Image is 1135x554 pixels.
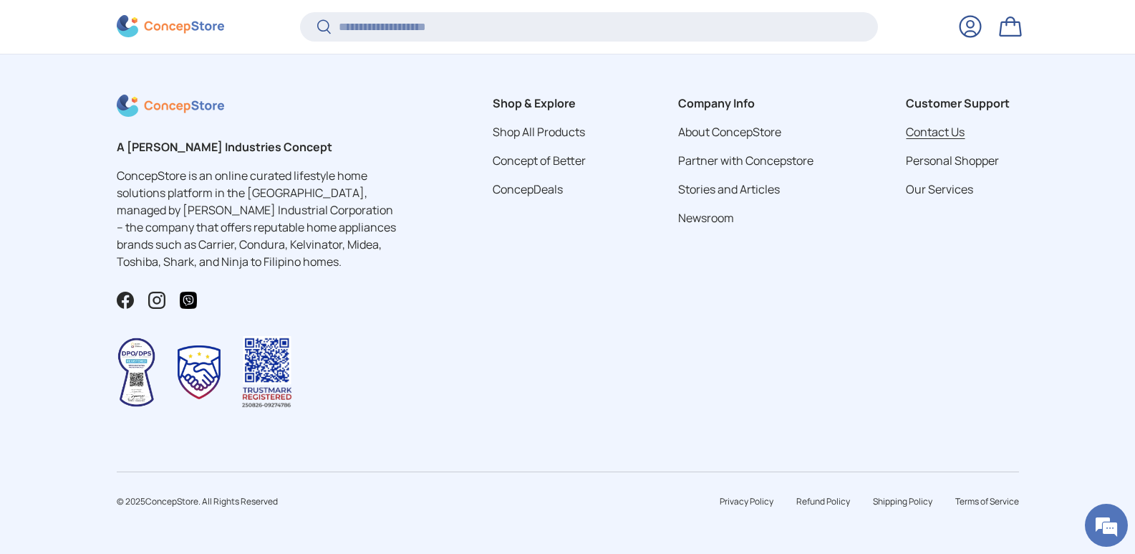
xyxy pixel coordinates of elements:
a: Our Services [906,181,973,197]
a: ConcepStore [145,495,198,507]
a: About ConcepStore [678,124,781,140]
img: Trustmark QR [242,336,292,409]
a: Refund Policy [796,495,850,507]
a: Partner with Concepstore [678,153,813,168]
a: Contact Us [906,124,965,140]
img: Data Privacy Seal [117,337,156,408]
p: ConcepStore is an online curated lifestyle home solutions platform in the [GEOGRAPHIC_DATA], mana... [117,167,400,270]
div: Chat with us now [74,80,241,99]
span: © 2025 . All Rights Reserved [117,495,278,507]
a: Concept of Better [493,153,586,168]
a: ConcepDeals [493,181,563,197]
a: Personal Shopper [906,153,999,168]
img: Trustmark Seal [178,345,221,400]
a: Shipping Policy [873,495,932,507]
div: Minimize live chat window [235,7,269,42]
a: Privacy Policy [720,495,773,507]
a: Stories and Articles [678,181,780,197]
a: Terms of Service [955,495,1019,507]
textarea: Type your message and hit 'Enter' [7,391,273,441]
a: Newsroom [678,210,734,226]
span: We're online! [83,181,198,325]
img: ConcepStore [117,16,224,38]
h2: A [PERSON_NAME] Industries Concept [117,138,400,156]
a: Shop All Products [493,124,585,140]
